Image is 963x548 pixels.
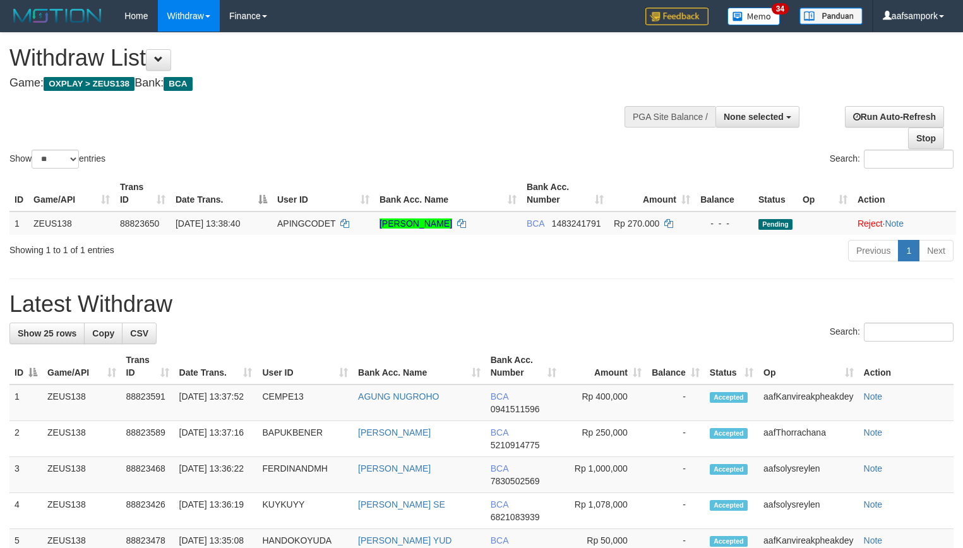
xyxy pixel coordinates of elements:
[647,493,705,529] td: -
[710,536,748,547] span: Accepted
[645,8,709,25] img: Feedback.jpg
[9,211,28,235] td: 1
[491,391,508,402] span: BCA
[561,384,647,421] td: Rp 400,000
[799,8,863,25] img: panduan.png
[561,493,647,529] td: Rp 1,078,000
[92,328,114,338] span: Copy
[257,384,353,421] td: CEMPE13
[174,348,258,384] th: Date Trans.: activate to sort column ascending
[864,150,954,169] input: Search:
[609,176,695,211] th: Amount: activate to sort column ascending
[42,457,121,493] td: ZEUS138
[9,323,85,344] a: Show 25 rows
[358,499,445,509] a: [PERSON_NAME] SE
[561,457,647,493] td: Rp 1,000,000
[9,292,954,317] h1: Latest Withdraw
[705,348,758,384] th: Status: activate to sort column ascending
[700,217,748,230] div: - - -
[358,463,431,474] a: [PERSON_NAME]
[758,421,858,457] td: aafThorrachana
[32,150,79,169] select: Showentries
[491,476,540,486] span: Copy 7830502569 to clipboard
[758,457,858,493] td: aafsolysreylen
[174,457,258,493] td: [DATE] 13:36:22
[522,176,609,211] th: Bank Acc. Number: activate to sort column ascending
[380,218,452,229] a: [PERSON_NAME]
[527,218,544,229] span: BCA
[174,384,258,421] td: [DATE] 13:37:52
[830,150,954,169] label: Search:
[358,535,452,545] a: [PERSON_NAME] YUD
[647,348,705,384] th: Balance: activate to sort column ascending
[710,428,748,439] span: Accepted
[885,218,904,229] a: Note
[257,348,353,384] th: User ID: activate to sort column ascending
[174,493,258,529] td: [DATE] 13:36:19
[614,218,659,229] span: Rp 270.000
[852,211,956,235] td: ·
[9,457,42,493] td: 3
[84,323,123,344] a: Copy
[272,176,374,211] th: User ID: activate to sort column ascending
[753,176,798,211] th: Status
[647,457,705,493] td: -
[9,493,42,529] td: 4
[358,391,439,402] a: AGUNG NUGROHO
[42,493,121,529] td: ZEUS138
[130,328,148,338] span: CSV
[121,493,174,529] td: 88823426
[858,218,883,229] a: Reject
[257,493,353,529] td: KUYKUYY
[758,219,793,230] span: Pending
[121,348,174,384] th: Trans ID: activate to sort column ascending
[374,176,522,211] th: Bank Acc. Name: activate to sort column ascending
[908,128,944,149] a: Stop
[758,493,858,529] td: aafsolysreylen
[9,384,42,421] td: 1
[919,240,954,261] a: Next
[176,218,240,229] span: [DATE] 13:38:40
[257,457,353,493] td: FERDINANDMH
[42,384,121,421] td: ZEUS138
[122,323,157,344] a: CSV
[491,440,540,450] span: Copy 5210914775 to clipboard
[864,323,954,342] input: Search:
[42,348,121,384] th: Game/API: activate to sort column ascending
[9,6,105,25] img: MOTION_logo.png
[491,512,540,522] span: Copy 6821083939 to clipboard
[864,535,883,545] a: Note
[491,427,508,438] span: BCA
[647,384,705,421] td: -
[121,384,174,421] td: 88823591
[120,218,159,229] span: 88823650
[845,106,944,128] a: Run Auto-Refresh
[44,77,135,91] span: OXPLAY > ZEUS138
[486,348,561,384] th: Bank Acc. Number: activate to sort column ascending
[277,218,335,229] span: APINGCODET
[9,176,28,211] th: ID
[353,348,486,384] th: Bank Acc. Name: activate to sort column ascending
[9,45,630,71] h1: Withdraw List
[552,218,601,229] span: Copy 1483241791 to clipboard
[848,240,899,261] a: Previous
[864,427,883,438] a: Note
[561,421,647,457] td: Rp 250,000
[695,176,753,211] th: Balance
[28,211,115,235] td: ZEUS138
[758,384,858,421] td: aafKanvireakpheakdey
[42,421,121,457] td: ZEUS138
[715,106,799,128] button: None selected
[9,421,42,457] td: 2
[9,348,42,384] th: ID: activate to sort column descending
[491,463,508,474] span: BCA
[625,106,715,128] div: PGA Site Balance /
[121,421,174,457] td: 88823589
[491,404,540,414] span: Copy 0941511596 to clipboard
[710,392,748,403] span: Accepted
[9,77,630,90] h4: Game: Bank:
[864,463,883,474] a: Note
[898,240,919,261] a: 1
[710,500,748,511] span: Accepted
[18,328,76,338] span: Show 25 rows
